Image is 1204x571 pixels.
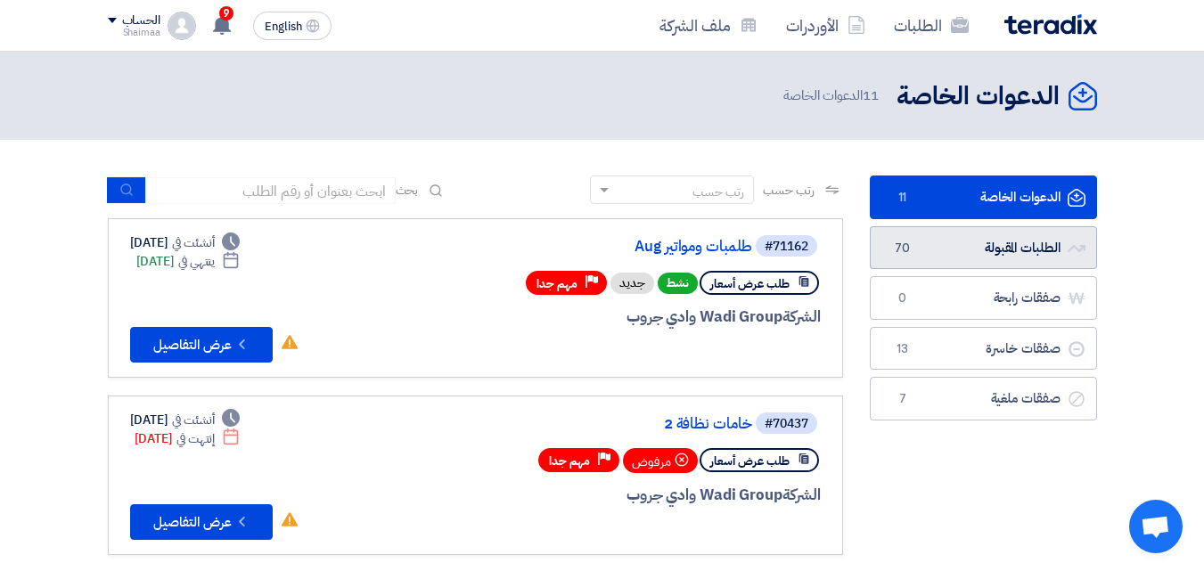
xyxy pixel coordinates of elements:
[783,86,881,106] span: الدعوات الخاصة
[549,453,590,469] span: مهم جدا
[892,390,913,408] span: 7
[146,177,396,204] input: ابحث بعنوان أو رقم الطلب
[536,275,577,292] span: مهم جدا
[122,13,160,29] div: الحساب
[168,12,196,40] img: profile_test.png
[135,429,241,448] div: [DATE]
[658,273,698,294] span: نشط
[765,418,808,430] div: #70437
[772,4,880,46] a: الأوردرات
[130,504,273,540] button: عرض التفاصيل
[178,252,215,271] span: ينتهي في
[396,181,419,200] span: بحث
[136,252,241,271] div: [DATE]
[265,20,302,33] span: English
[392,484,821,507] div: Wadi Group وادي جروب
[1129,500,1183,553] a: Open chat
[782,484,821,506] span: الشركة
[1004,14,1097,35] img: Teradix logo
[396,416,752,432] a: خامات نظافة 2
[870,226,1097,270] a: الطلبات المقبولة70
[863,86,879,105] span: 11
[692,183,744,201] div: رتب حسب
[880,4,983,46] a: الطلبات
[892,340,913,358] span: 13
[763,181,814,200] span: رتب حسب
[172,411,215,429] span: أنشئت في
[892,240,913,257] span: 70
[645,4,772,46] a: ملف الشركة
[765,241,808,253] div: #71162
[892,290,913,307] span: 0
[176,429,215,448] span: إنتهت في
[897,79,1060,114] h2: الدعوات الخاصة
[782,306,821,328] span: الشركة
[610,273,654,294] div: جديد
[710,453,790,469] span: طلب عرض أسعار
[710,275,790,292] span: طلب عرض أسعار
[870,327,1097,371] a: صفقات خاسرة13
[392,306,821,329] div: Wadi Group وادي جروب
[396,239,752,255] a: طلمبات ومواتير Aug
[253,12,332,40] button: English
[130,411,241,429] div: [DATE]
[870,175,1097,219] a: الدعوات الخاصة11
[870,377,1097,420] a: صفقات ملغية7
[108,28,160,37] div: Shaimaa
[219,6,233,20] span: 9
[623,448,698,473] div: مرفوض
[892,189,913,207] span: 11
[172,233,215,252] span: أنشئت في
[870,276,1097,320] a: صفقات رابحة0
[130,233,241,252] div: [DATE]
[130,327,273,363] button: عرض التفاصيل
